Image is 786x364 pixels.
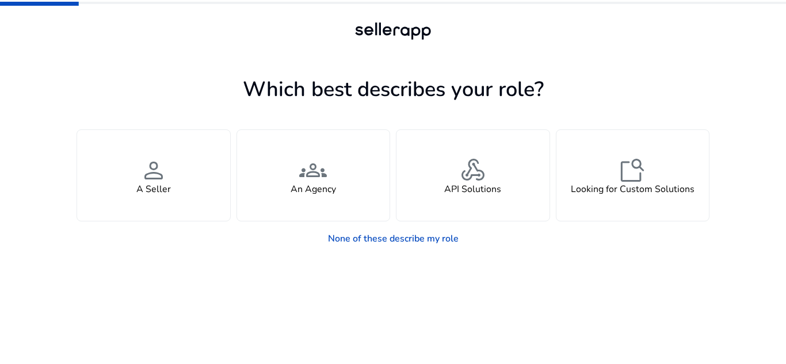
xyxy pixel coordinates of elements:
[140,156,167,184] span: person
[77,129,231,221] button: personA Seller
[77,77,709,102] h1: Which best describes your role?
[444,184,501,195] h4: API Solutions
[136,184,171,195] h4: A Seller
[459,156,487,184] span: webhook
[619,156,646,184] span: feature_search
[556,129,710,221] button: feature_searchLooking for Custom Solutions
[396,129,550,221] button: webhookAPI Solutions
[291,184,336,195] h4: An Agency
[299,156,327,184] span: groups
[319,227,468,250] a: None of these describe my role
[571,184,695,195] h4: Looking for Custom Solutions
[236,129,391,221] button: groupsAn Agency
